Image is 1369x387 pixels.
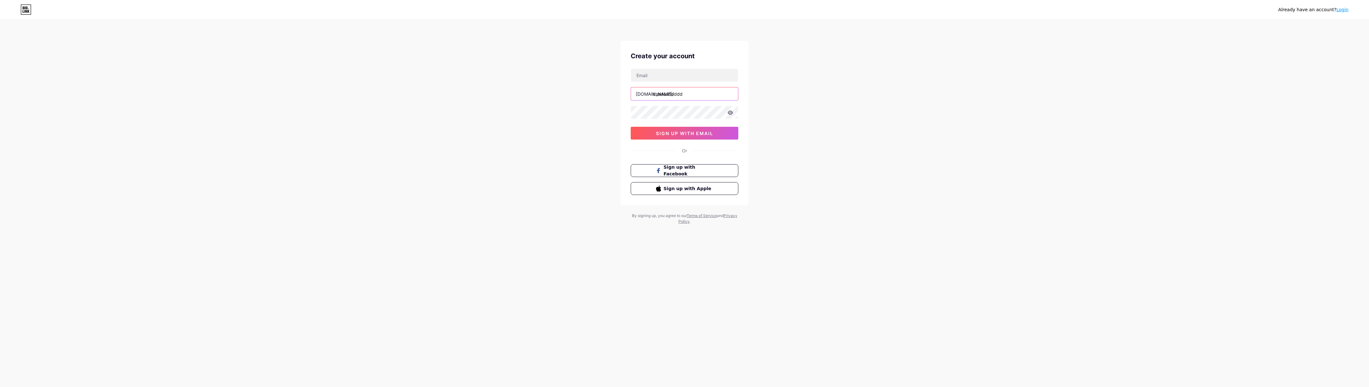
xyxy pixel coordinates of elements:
[631,51,738,61] div: Create your account
[631,164,738,177] button: Sign up with Facebook
[664,185,713,192] span: Sign up with Apple
[630,213,739,224] div: By signing up, you agree to our and .
[631,127,738,140] button: sign up with email
[631,182,738,195] button: Sign up with Apple
[1278,6,1349,13] div: Already have an account?
[631,69,738,82] input: Email
[636,91,674,97] div: [DOMAIN_NAME]/
[682,147,687,154] div: Or
[631,87,738,100] input: username
[1336,7,1349,12] a: Login
[664,164,713,177] span: Sign up with Facebook
[656,131,713,136] span: sign up with email
[687,213,717,218] a: Terms of Service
